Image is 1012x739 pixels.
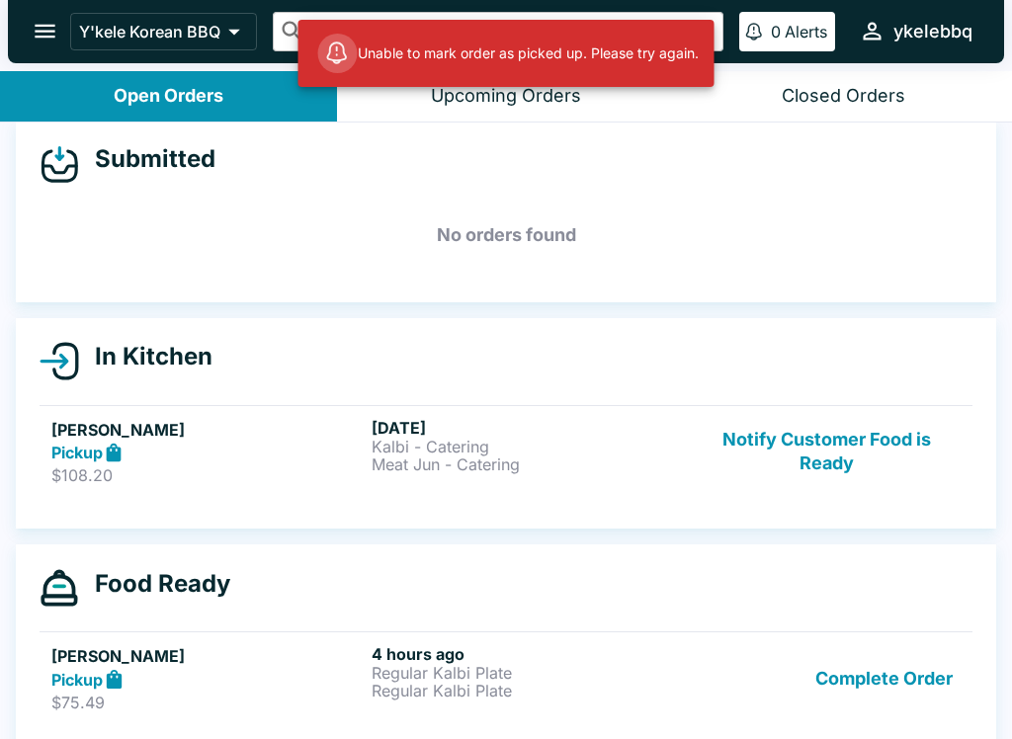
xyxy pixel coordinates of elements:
p: $108.20 [51,465,364,485]
p: 0 [771,22,781,41]
strong: Pickup [51,443,103,462]
button: ykelebbq [851,10,980,52]
h5: No orders found [40,200,972,271]
strong: Pickup [51,670,103,690]
h6: 4 hours ago [372,644,684,664]
button: open drawer [20,6,70,56]
button: Complete Order [807,644,961,712]
p: Kalbi - Catering [372,438,684,455]
div: Open Orders [114,85,223,108]
div: Closed Orders [782,85,905,108]
div: Upcoming Orders [431,85,581,108]
a: [PERSON_NAME]Pickup$75.494 hours agoRegular Kalbi PlateRegular Kalbi PlateComplete Order [40,631,972,724]
a: [PERSON_NAME]Pickup$108.20[DATE]Kalbi - CateringMeat Jun - CateringNotify Customer Food is Ready [40,405,972,498]
p: Regular Kalbi Plate [372,664,684,682]
p: Meat Jun - Catering [372,455,684,473]
h5: [PERSON_NAME] [51,644,364,668]
div: Unable to mark order as picked up. Please try again. [318,26,699,81]
p: $75.49 [51,693,364,712]
h4: Food Ready [79,569,230,599]
h4: Submitted [79,144,215,174]
button: Notify Customer Food is Ready [693,418,961,486]
p: Regular Kalbi Plate [372,682,684,699]
p: Alerts [785,22,827,41]
div: ykelebbq [893,20,972,43]
h4: In Kitchen [79,342,212,371]
h6: [DATE] [372,418,684,438]
h5: [PERSON_NAME] [51,418,364,442]
button: Y'kele Korean BBQ [70,13,257,50]
p: Y'kele Korean BBQ [79,22,220,41]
